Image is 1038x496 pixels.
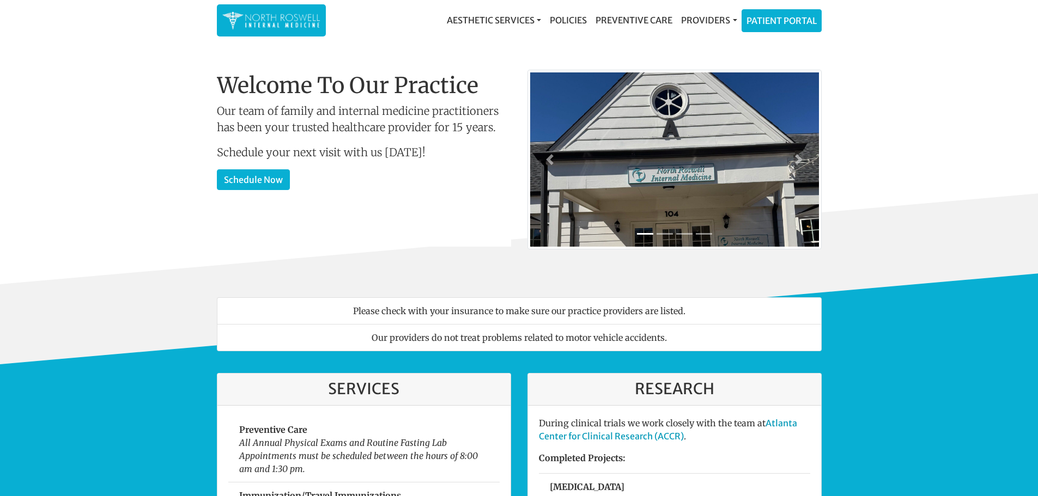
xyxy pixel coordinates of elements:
strong: Completed Projects: [539,452,626,463]
p: Our team of family and internal medicine practitioners has been your trusted healthcare provider ... [217,103,511,136]
strong: [MEDICAL_DATA] [550,481,624,492]
a: Policies [545,9,591,31]
h1: Welcome To Our Practice [217,72,511,99]
a: Preventive Care [591,9,677,31]
h3: Services [228,380,500,399]
p: During clinical trials we work closely with the team at . [539,417,810,443]
a: Aesthetic Services [442,9,545,31]
li: Our providers do not treat problems related to motor vehicle accidents. [217,324,822,351]
a: Atlanta Center for Clinical Research (ACCR) [539,418,797,442]
strong: Preventive Care [239,424,307,435]
a: Schedule Now [217,169,290,190]
li: Please check with your insurance to make sure our practice providers are listed. [217,297,822,324]
em: All Annual Physical Exams and Routine Fasting Lab Appointments must be scheduled between the hour... [239,437,478,474]
a: Providers [677,9,741,31]
a: Patient Portal [742,10,821,32]
h3: Research [539,380,810,399]
img: North Roswell Internal Medicine [222,10,320,31]
p: Schedule your next visit with us [DATE]! [217,144,511,161]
